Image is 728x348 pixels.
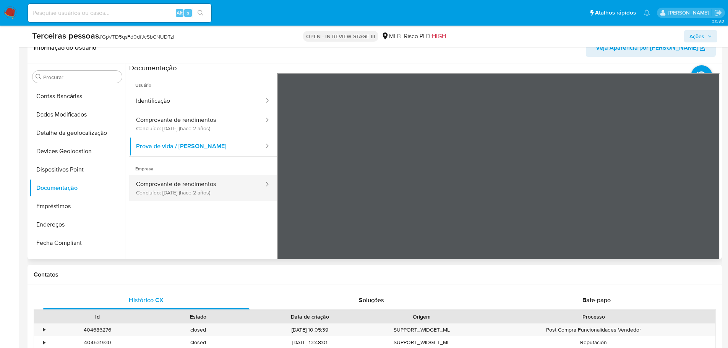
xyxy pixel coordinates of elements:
input: Pesquise usuários ou casos... [28,8,211,18]
button: Fecha Compliant [29,234,125,252]
span: HIGH [432,32,446,40]
button: Detalhe da geolocalização [29,124,125,142]
b: Terceiras pessoas [32,29,99,42]
div: Origem [377,313,467,320]
button: Endereços [29,215,125,234]
button: Procurar [36,74,42,80]
span: Soluções [359,296,384,304]
span: Ações [689,30,704,42]
p: OPEN - IN REVIEW STAGE III [303,31,378,42]
span: Risco PLD: [404,32,446,40]
button: Empréstimos [29,197,125,215]
span: Veja Aparência por [PERSON_NAME] [596,39,698,57]
button: Documentação [29,179,125,197]
span: 3.158.0 [712,18,724,24]
a: Sair [714,9,722,17]
div: Post Compra Funcionalidades Vendedor [472,324,715,336]
button: Dispositivos Point [29,160,125,179]
button: Ações [684,30,717,42]
div: MLB [381,32,401,40]
div: [DATE] 10:05:39 [248,324,371,336]
h1: Informação do Usuário [34,44,96,52]
h1: Contatos [34,271,716,278]
span: Histórico CX [129,296,164,304]
button: search-icon [193,8,208,18]
button: Financiamento de Veículos [29,252,125,270]
span: Alt [177,9,183,16]
button: Dados Modificados [29,105,125,124]
span: s [187,9,189,16]
span: # GpVTD5qsFd0dfJcSbCNUDTzI [99,33,174,40]
input: Procurar [43,74,119,81]
div: • [43,339,45,346]
div: 404686276 [47,324,148,336]
div: closed [148,324,248,336]
div: Data de criação [254,313,366,320]
div: SUPPORT_WIDGET_ML [371,324,472,336]
a: Notificações [644,10,650,16]
div: Id [53,313,143,320]
p: edgar.zuliani@mercadolivre.com [668,9,712,16]
button: Devices Geolocation [29,142,125,160]
div: Estado [153,313,243,320]
span: Atalhos rápidos [595,9,636,17]
div: • [43,326,45,333]
button: Veja Aparência por [PERSON_NAME] [586,39,716,57]
div: Processo [477,313,710,320]
span: Bate-papo [582,296,611,304]
button: Contas Bancárias [29,87,125,105]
